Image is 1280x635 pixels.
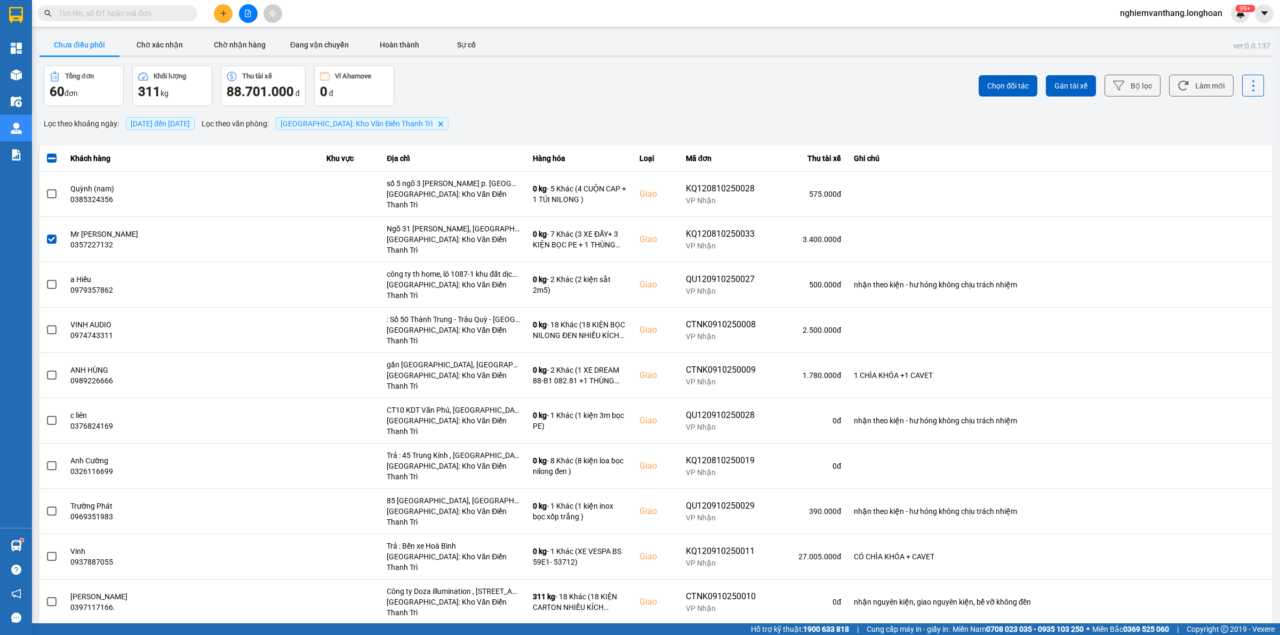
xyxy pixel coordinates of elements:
[387,223,520,234] div: Ngõ 31 [PERSON_NAME], [GEOGRAPHIC_DATA], [GEOGRAPHIC_DATA]
[686,195,757,206] div: VP Nhận
[202,118,269,130] span: Lọc theo văn phòng :
[70,557,314,567] div: 0937887055
[281,119,433,128] span: Hà Nội: Kho Văn Điển Thanh Trì
[439,34,493,55] button: Sự cố
[686,331,757,342] div: VP Nhận
[679,146,764,172] th: Mã đơn
[686,545,757,558] div: KQ120910250011
[979,75,1037,97] button: Chọn đối tác
[1260,9,1269,18] span: caret-down
[857,623,859,635] span: |
[854,506,1266,517] div: nhận theo kiện - hư hỏng không chịu trách nhiệm
[770,189,841,199] div: 575.000 đ
[533,456,547,465] span: 0 kg
[11,540,22,551] img: warehouse-icon
[987,81,1029,91] span: Chọn đối tác
[953,623,1084,635] span: Miền Nam
[70,511,314,522] div: 0969351983
[686,228,757,240] div: KQ120810250033
[387,506,520,527] div: [GEOGRAPHIC_DATA]: Kho Văn Điển Thanh Trì
[533,591,627,613] div: - 18 Khác (18 KIỆN CARTON NHIỀU KÍCH THƯỚC )
[686,286,757,296] div: VP Nhận
[387,269,520,279] div: công ty th home, lô 1087-1 khu đất dịch vụ 25ha xã [GEOGRAPHIC_DATA], [GEOGRAPHIC_DATA], thành ph...
[1054,81,1087,91] span: Gán tài xế
[11,589,21,599] span: notification
[70,183,314,194] div: Quỳnh (nam)
[770,370,841,381] div: 1.780.000 đ
[770,234,841,245] div: 3.400.000 đ
[320,146,381,172] th: Khu vực
[686,376,757,387] div: VP Nhận
[867,623,950,635] span: Cung cấp máy in - giấy in:
[276,117,449,130] span: Hà Nội: Kho Văn Điển Thanh Trì, close by backspace
[686,182,757,195] div: KQ120810250028
[533,592,555,601] span: 311 kg
[314,66,394,106] button: Ví Ahamove0 đ
[387,541,520,551] div: Trả : Bến xe Hoà Bình
[686,364,757,376] div: CTNK0910250009
[154,73,186,80] div: Khối lượng
[986,625,1084,633] strong: 0708 023 035 - 0935 103 250
[686,512,757,523] div: VP Nhận
[387,461,520,482] div: [GEOGRAPHIC_DATA]: Kho Văn Điển Thanh Trì
[70,421,314,431] div: 0376824169
[639,550,673,563] div: Giao
[387,415,520,437] div: [GEOGRAPHIC_DATA]: Kho Văn Điển Thanh Trì
[854,597,1266,607] div: nhận nguyên kiện, giao nguyên kiện, bể vỡ không đền
[70,330,314,341] div: 0974743311
[1092,623,1169,635] span: Miền Bắc
[854,415,1266,426] div: nhận theo kiện - hư hỏng không chịu trách nhiệm
[11,96,22,107] img: warehouse-icon
[239,4,258,23] button: file-add
[70,319,314,330] div: VINH AUDIO
[1169,75,1234,97] button: Làm mới
[335,73,371,80] div: Ví Ahamove
[686,240,757,251] div: VP Nhận
[854,551,1266,562] div: CÓ CHÌA KHÓA + CAVET
[11,565,21,575] span: question-circle
[533,320,547,329] span: 0 kg
[1177,623,1179,635] span: |
[686,409,757,422] div: QU120910250028
[639,188,673,200] div: Giao
[387,325,520,346] div: [GEOGRAPHIC_DATA]: Kho Văn Điển Thanh Trì
[44,10,52,17] span: search
[20,538,23,542] sup: 1
[39,34,119,55] button: Chưa điều phối
[11,123,22,134] img: warehouse-icon
[11,613,21,623] span: message
[533,546,627,567] div: - 1 Khác (XE VESPA BS 59E1- 53712)
[70,602,314,613] div: 0397117166.
[1255,4,1274,23] button: caret-down
[639,278,673,291] div: Giao
[138,84,161,99] span: 311
[533,183,627,205] div: - 5 Khác (4 CUỘN CAP + 1 TÚI NILONG )
[70,274,314,285] div: a Hiếu
[132,66,212,106] button: Khối lượng311kg
[242,73,272,80] div: Thu tài xế
[126,117,195,130] span: [DATE] đến [DATE]
[269,10,276,17] span: aim
[633,146,679,172] th: Loại
[320,83,388,100] div: đ
[533,411,547,420] span: 0 kg
[1086,627,1090,631] span: ⚪️
[70,546,314,557] div: Vinh
[639,324,673,336] div: Giao
[770,325,841,335] div: 2.500.000 đ
[64,146,320,172] th: Khách hàng
[686,467,757,478] div: VP Nhận
[70,410,314,421] div: c liên
[11,149,22,160] img: solution-icon
[70,229,314,239] div: Mr [PERSON_NAME]
[1111,6,1231,20] span: nghiemvanthang.longhoan
[639,460,673,472] div: Giao
[533,319,627,341] div: - 18 Khác (18 KIỆN BỌC NILONG ĐEN NHIỀU KÍCH THƯỚC)
[639,233,673,246] div: Giao
[387,551,520,573] div: [GEOGRAPHIC_DATA]: Kho Văn Điển Thanh Trì
[70,455,314,466] div: Anh Cường
[9,7,23,23] img: logo-vxr
[770,506,841,517] div: 390.000 đ
[70,466,314,477] div: 0326116699
[533,410,627,431] div: - 1 Khác (1 kiện 3m bọc PE)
